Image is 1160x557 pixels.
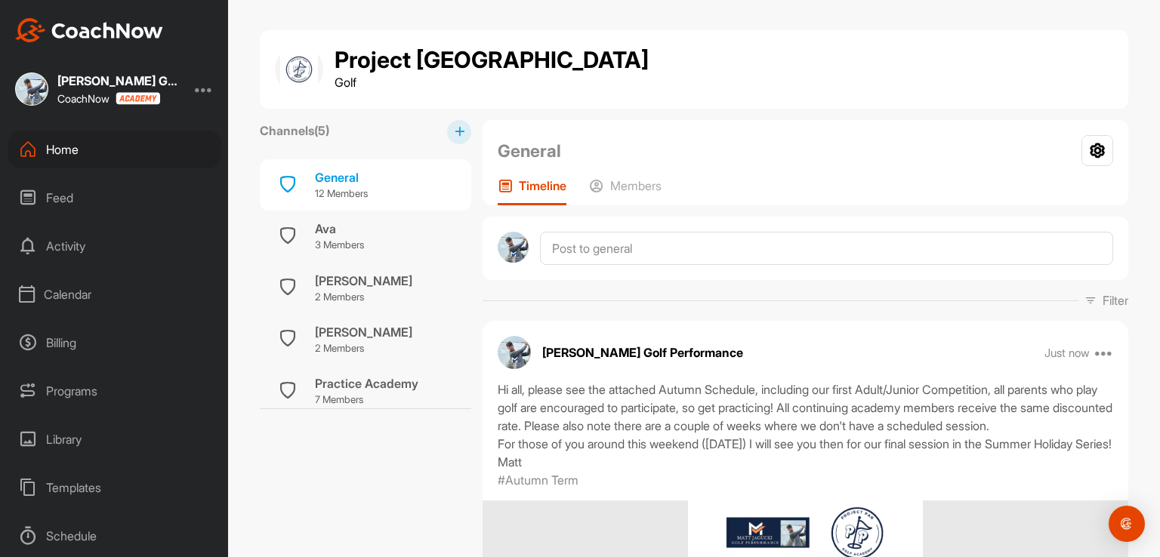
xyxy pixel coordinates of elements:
div: Calendar [8,275,221,313]
div: Schedule [8,517,221,555]
div: Hi all, please see the attached Autumn Schedule, including our first Adult/Junior Competition, al... [498,380,1113,471]
div: General [315,168,368,186]
p: 2 Members [315,290,412,305]
div: Practice Academy [315,374,418,392]
div: [PERSON_NAME] [315,272,412,290]
div: Library [8,420,221,458]
div: Programs [8,372,221,410]
p: #Autumn Term [498,471,578,489]
img: avatar [498,232,529,263]
p: Filter [1103,291,1128,309]
div: Home [8,131,221,168]
img: CoachNow [15,18,163,42]
div: Activity [8,227,221,265]
div: Billing [8,324,221,362]
p: Golf [335,73,649,91]
p: [PERSON_NAME] Golf Performance [542,343,743,362]
div: Ava [315,220,364,238]
img: group [275,45,323,94]
div: CoachNow [57,92,160,105]
p: 12 Members [315,186,368,202]
div: Feed [8,179,221,217]
label: Channels ( 5 ) [260,122,329,140]
div: Open Intercom Messenger [1109,506,1145,542]
h2: General [498,138,561,164]
p: 7 Members [315,392,418,408]
img: avatar [498,336,531,369]
img: square_0873d4d2f4113d046cf497d4cfcba783.jpg [15,72,48,106]
h1: Project [GEOGRAPHIC_DATA] [335,48,649,73]
img: CoachNow acadmey [116,92,160,105]
div: [PERSON_NAME] [315,323,412,341]
p: Just now [1044,346,1090,361]
div: [PERSON_NAME] Golf Performance [57,75,178,87]
p: Members [610,178,662,193]
div: Templates [8,469,221,506]
p: 2 Members [315,341,412,356]
p: 3 Members [315,238,364,253]
p: Timeline [519,178,566,193]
